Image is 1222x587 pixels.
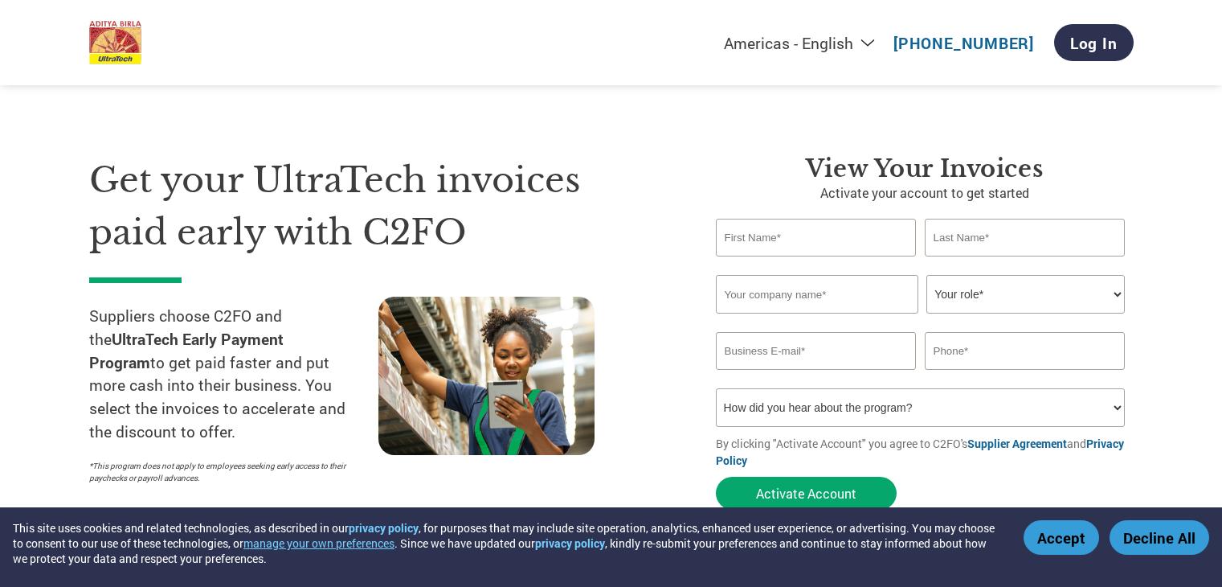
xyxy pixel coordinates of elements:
div: Inavlid Phone Number [925,371,1126,382]
button: manage your own preferences [243,536,394,551]
div: Inavlid Email Address [716,371,917,382]
input: First Name* [716,219,917,257]
select: Title/Role [926,275,1125,314]
div: Invalid first name or first name is too long [716,258,917,269]
p: By clicking "Activate Account" you agree to C2FO's and [716,435,1134,469]
img: UltraTech [89,21,142,65]
a: privacy policy [535,536,605,551]
h1: Get your UltraTech invoices paid early with C2FO [89,154,668,258]
p: Activate your account to get started [716,183,1134,203]
input: Invalid Email format [716,332,917,370]
button: Accept [1024,520,1099,555]
a: privacy policy [349,520,419,536]
button: Decline All [1110,520,1209,555]
a: Privacy Policy [716,436,1124,468]
input: Last Name* [925,219,1126,257]
p: *This program does not apply to employees seeking early access to their paychecks or payroll adva... [89,460,362,484]
p: Suppliers choose C2FO and the to get paid faster and put more cash into their business. You selec... [89,305,378,444]
a: Supplier Agreement [967,436,1067,451]
input: Your company name* [716,275,918,314]
button: Activate Account [716,477,897,510]
div: This site uses cookies and related technologies, as described in our , for purposes that may incl... [13,520,1000,566]
input: Phone* [925,332,1126,370]
strong: UltraTech Early Payment Program [89,329,284,372]
a: [PHONE_NUMBER] [893,33,1034,53]
img: supply chain worker [378,297,595,455]
a: Log In [1054,24,1134,61]
div: Invalid company name or company name is too long [716,315,1126,326]
h3: View Your Invoices [716,154,1134,183]
div: Invalid last name or last name is too long [925,258,1126,269]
